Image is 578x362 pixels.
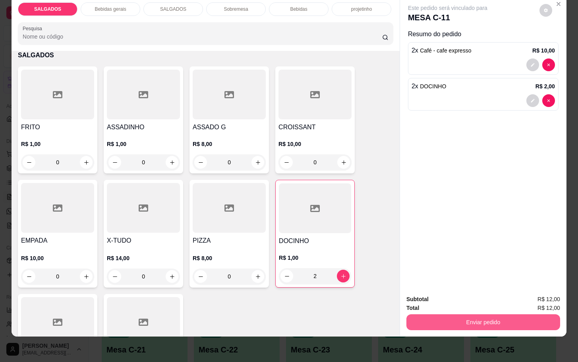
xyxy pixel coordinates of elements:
[23,270,35,283] button: decrease-product-quantity
[420,83,446,90] span: DOCINHO
[526,58,539,71] button: decrease-product-quantity
[193,123,266,132] h4: ASSADO G
[279,236,351,246] h4: DOCINHO
[351,6,372,12] p: projetinho
[542,94,555,107] button: decrease-product-quantity
[193,254,266,262] p: R$ 8,00
[337,156,350,169] button: increase-product-quantity
[193,236,266,245] h4: PIZZA
[34,6,61,12] p: SALGADOS
[290,6,307,12] p: Bebidas
[107,236,180,245] h4: X-TUDO
[408,29,559,39] p: Resumo do pedido
[23,33,382,41] input: Pesquisa
[526,94,539,107] button: decrease-product-quantity
[542,58,555,71] button: decrease-product-quantity
[251,156,264,169] button: increase-product-quantity
[23,25,45,32] label: Pesquisa
[95,6,126,12] p: Bebidas gerais
[80,156,93,169] button: increase-product-quantity
[80,270,93,283] button: increase-product-quantity
[18,51,393,60] p: SALGADOS
[160,6,186,12] p: SALGADOS
[107,254,180,262] p: R$ 14,00
[21,236,94,245] h4: EMPADA
[337,270,350,282] button: increase-product-quantity
[224,6,248,12] p: Sobremesa
[108,156,121,169] button: decrease-product-quantity
[278,140,352,148] p: R$ 10,00
[21,123,94,132] h4: FRITO
[535,82,555,90] p: R$ 2,00
[251,270,264,283] button: increase-product-quantity
[194,270,207,283] button: decrease-product-quantity
[539,4,552,17] button: decrease-product-quantity
[406,296,429,302] strong: Subtotal
[412,46,472,55] p: 2 x
[108,270,121,283] button: decrease-product-quantity
[278,123,352,132] h4: CROISSANT
[280,270,293,282] button: decrease-product-quantity
[194,156,207,169] button: decrease-product-quantity
[166,270,178,283] button: increase-product-quantity
[166,156,178,169] button: increase-product-quantity
[21,254,94,262] p: R$ 10,00
[23,156,35,169] button: decrease-product-quantity
[420,47,471,54] span: Café - cafe expresso
[279,254,351,262] p: R$ 1,00
[406,305,419,311] strong: Total
[107,140,180,148] p: R$ 1,00
[412,82,446,91] p: 2 x
[532,47,555,54] p: R$ 10,00
[280,156,293,169] button: decrease-product-quantity
[408,12,487,23] p: MESA C-11
[537,295,560,304] span: R$ 12,00
[21,140,94,148] p: R$ 1,00
[107,123,180,132] h4: ASSADINHO
[406,314,560,330] button: Enviar pedido
[537,304,560,312] span: R$ 12,00
[193,140,266,148] p: R$ 8,00
[408,4,487,12] p: Este pedido será vinculado para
